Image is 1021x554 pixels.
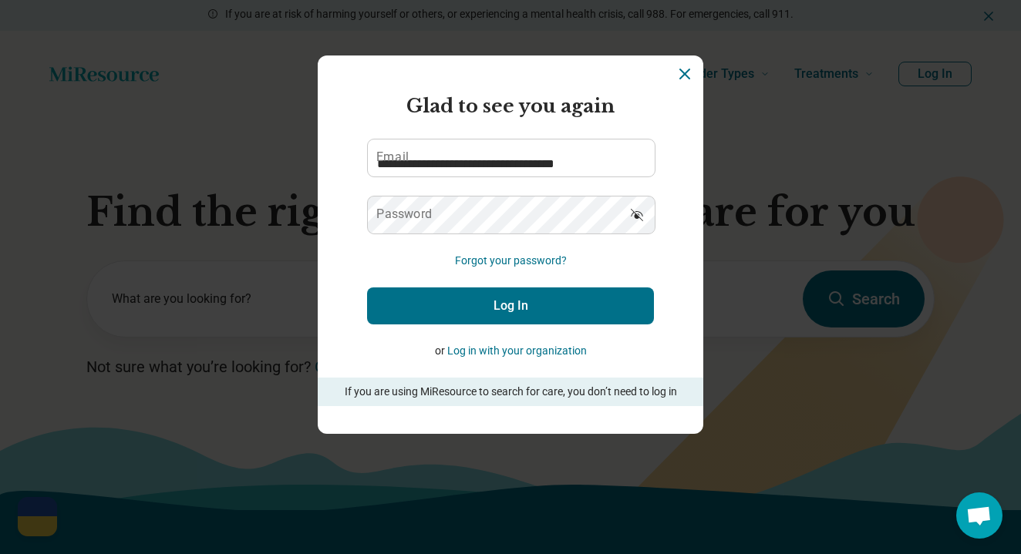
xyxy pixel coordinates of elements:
section: Login Dialog [318,55,703,434]
label: Password [376,208,432,220]
button: Log in with your organization [447,343,587,359]
button: Log In [367,287,654,324]
p: or [367,343,654,359]
button: Forgot your password? [455,253,567,269]
button: Dismiss [676,65,694,83]
h2: Glad to see you again [367,92,654,120]
label: Email [376,151,409,163]
button: Show password [620,196,654,233]
p: If you are using MiResource to search for care, you don’t need to log in [339,384,682,400]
